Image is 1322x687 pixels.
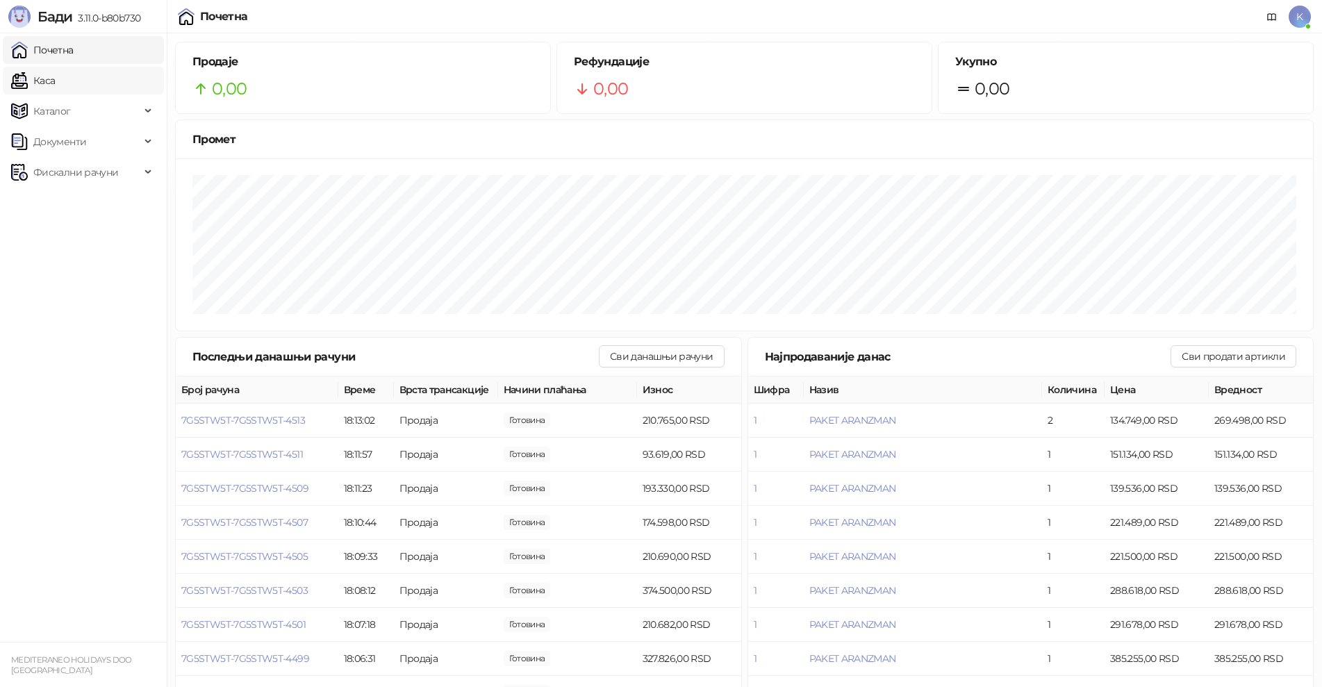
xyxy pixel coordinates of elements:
[504,515,551,530] span: 0,00
[394,438,498,472] td: Продаја
[394,642,498,676] td: Продаја
[192,53,534,70] h5: Продаје
[1042,574,1105,608] td: 1
[809,482,896,495] button: PAKET ARANZMAN
[181,448,303,461] button: 7G5STW5T-7G5STW5T-4511
[955,53,1296,70] h5: Укупно
[809,550,896,563] span: PAKET ARANZMAN
[637,642,741,676] td: 327.826,00 RSD
[181,652,309,665] button: 7G5STW5T-7G5STW5T-4499
[1209,608,1313,642] td: 291.678,00 RSD
[192,131,1296,148] div: Промет
[181,516,308,529] button: 7G5STW5T-7G5STW5T-4507
[754,482,757,495] button: 1
[338,506,394,540] td: 18:10:44
[1209,540,1313,574] td: 221.500,00 RSD
[338,438,394,472] td: 18:11:57
[394,574,498,608] td: Продаја
[338,574,394,608] td: 18:08:12
[1105,506,1209,540] td: 221.489,00 RSD
[1105,404,1209,438] td: 134.749,00 RSD
[637,438,741,472] td: 93.619,00 RSD
[809,448,896,461] span: PAKET ARANZMAN
[809,652,896,665] button: PAKET ARANZMAN
[765,348,1171,365] div: Најпродаваније данас
[754,448,757,461] button: 1
[1042,608,1105,642] td: 1
[33,128,86,156] span: Документи
[1105,438,1209,472] td: 151.134,00 RSD
[72,12,140,24] span: 3.11.0-b80b730
[394,404,498,438] td: Продаја
[212,76,247,102] span: 0,00
[1171,345,1296,367] button: Сви продати артикли
[33,97,71,125] span: Каталог
[504,583,551,598] span: 0,00
[593,76,628,102] span: 0,00
[181,584,308,597] button: 7G5STW5T-7G5STW5T-4503
[809,584,896,597] button: PAKET ARANZMAN
[754,414,757,427] button: 1
[754,618,757,631] button: 1
[574,53,915,70] h5: Рефундације
[338,472,394,506] td: 18:11:23
[754,584,757,597] button: 1
[1105,540,1209,574] td: 221.500,00 RSD
[504,481,551,496] span: 0,00
[637,404,741,438] td: 210.765,00 RSD
[1105,376,1209,404] th: Цена
[1289,6,1311,28] span: K
[809,414,896,427] span: PAKET ARANZMAN
[338,404,394,438] td: 18:13:02
[504,447,551,462] span: 0,00
[504,549,551,564] span: 0,00
[504,413,551,428] span: 0,00
[1209,438,1313,472] td: 151.134,00 RSD
[809,516,896,529] button: PAKET ARANZMAN
[338,608,394,642] td: 18:07:18
[181,618,306,631] span: 7G5STW5T-7G5STW5T-4501
[1042,472,1105,506] td: 1
[1042,506,1105,540] td: 1
[200,11,248,22] div: Почетна
[1042,376,1105,404] th: Количина
[176,376,338,404] th: Број рачуна
[181,550,308,563] button: 7G5STW5T-7G5STW5T-4505
[1042,438,1105,472] td: 1
[754,550,757,563] button: 1
[1209,642,1313,676] td: 385.255,00 RSD
[38,8,72,25] span: Бади
[754,652,757,665] button: 1
[637,540,741,574] td: 210.690,00 RSD
[809,618,896,631] span: PAKET ARANZMAN
[394,472,498,506] td: Продаја
[11,655,132,675] small: MEDITERANEO HOLIDAYS DOO [GEOGRAPHIC_DATA]
[754,516,757,529] button: 1
[1042,540,1105,574] td: 1
[192,348,599,365] div: Последњи данашњи рачуни
[394,608,498,642] td: Продаја
[338,540,394,574] td: 18:09:33
[637,506,741,540] td: 174.598,00 RSD
[504,651,551,666] span: 0,00
[748,376,804,404] th: Шифра
[1105,472,1209,506] td: 139.536,00 RSD
[637,376,741,404] th: Износ
[1261,6,1283,28] a: Документација
[599,345,724,367] button: Сви данашњи рачуни
[637,574,741,608] td: 374.500,00 RSD
[1209,404,1313,438] td: 269.498,00 RSD
[181,482,308,495] button: 7G5STW5T-7G5STW5T-4509
[11,36,74,64] a: Почетна
[1209,506,1313,540] td: 221.489,00 RSD
[8,6,31,28] img: Logo
[181,414,305,427] button: 7G5STW5T-7G5STW5T-4513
